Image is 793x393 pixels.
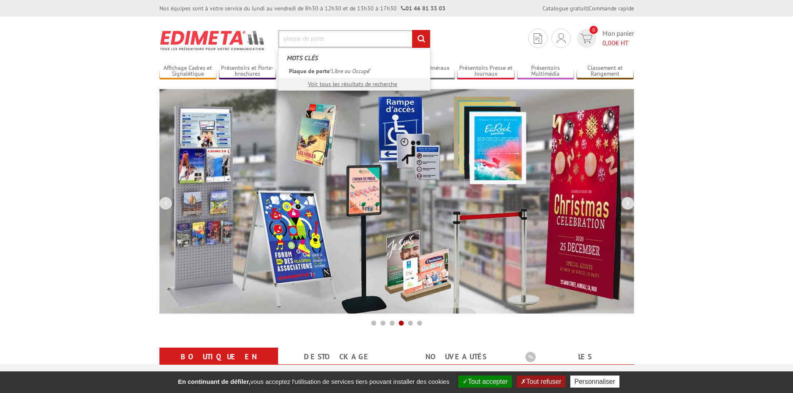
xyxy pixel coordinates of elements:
[401,5,445,12] strong: 01 46 81 33 03
[517,64,574,78] a: Présentoirs Multimédia
[407,349,505,364] a: nouveautés
[602,29,634,48] span: Mon panier
[178,378,250,385] strong: En continuant de défiler,
[589,5,634,12] a: Commande rapide
[159,25,266,56] img: Présentoir, panneau, stand - Edimeta - PLV, affichage, mobilier bureau, entreprise
[542,4,634,12] div: |
[289,67,330,75] em: Plaque de porte
[288,349,387,364] a: Destockage
[517,376,565,388] button: Tout refuser
[577,64,634,78] a: Classement et Rangement
[308,80,397,88] a: Voir tous les résultats de recherche
[278,30,430,48] input: Rechercher un produit ou une référence...
[457,64,515,78] a: Présentoirs Presse et Journaux
[534,33,542,44] img: devis rapide
[602,39,615,47] span: 0,00
[570,376,619,388] button: Personnaliser (fenêtre modale)
[169,349,268,379] a: Boutique en ligne
[159,4,445,12] div: Nos équipes sont à votre service du lundi au vendredi de 8h30 à 12h30 et de 13h30 à 17h30
[278,48,430,91] div: Rechercher un produit ou une référence...
[575,29,634,48] a: devis rapide 0 Mon panier 0,00€ HT
[557,33,566,43] img: devis rapide
[285,65,424,77] a: Plaque de porte"Libre ou Occupé"
[525,349,624,379] a: Les promotions
[412,30,430,48] input: rechercher
[525,349,629,366] b: Les promotions
[174,378,453,385] span: vous acceptez l'utilisation de services tiers pouvant installer des cookies
[159,64,217,78] a: Affichage Cadres et Signalétique
[219,64,276,78] a: Présentoirs et Porte-brochures
[580,34,592,43] img: devis rapide
[602,38,634,48] span: € HT
[589,26,598,34] span: 0
[542,5,587,12] a: Catalogue gratuit
[458,376,512,388] button: Tout accepter
[287,54,318,62] span: Mots clés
